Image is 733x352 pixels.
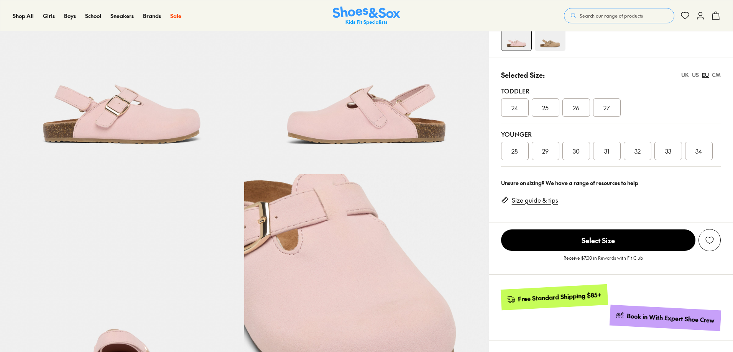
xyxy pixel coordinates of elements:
[580,12,643,19] span: Search our range of products
[634,146,641,156] span: 32
[542,103,549,112] span: 25
[665,146,671,156] span: 33
[333,7,400,25] a: Shoes & Sox
[604,146,609,156] span: 31
[702,71,709,79] div: EU
[610,305,721,331] a: Book in With Expert Shoe Crew
[695,146,702,156] span: 34
[573,146,580,156] span: 30
[603,103,610,112] span: 27
[535,20,565,51] img: 4-561648_1
[501,86,721,95] div: Toddler
[542,146,549,156] span: 29
[501,179,721,187] div: Unsure on sizing? We have a range of resources to help
[143,12,161,20] a: Brands
[518,291,602,303] div: Free Standard Shipping $85+
[698,229,721,251] button: Add to Wishlist
[511,146,518,156] span: 28
[501,70,545,80] p: Selected Size:
[692,71,699,79] div: US
[501,129,721,139] div: Younger
[333,7,400,25] img: SNS_Logo_Responsive.svg
[512,196,558,205] a: Size guide & tips
[511,103,518,112] span: 24
[681,71,689,79] div: UK
[712,71,721,79] div: CM
[64,12,76,20] a: Boys
[564,254,643,268] p: Receive $7.00 in Rewards with Fit Club
[564,8,674,23] button: Search our range of products
[13,12,34,20] a: Shop All
[627,312,715,325] div: Book in With Expert Shoe Crew
[170,12,181,20] a: Sale
[573,103,579,112] span: 26
[85,12,101,20] a: School
[110,12,134,20] a: Sneakers
[43,12,55,20] a: Girls
[500,284,608,310] a: Free Standard Shipping $85+
[501,229,695,251] span: Select Size
[501,21,531,51] img: 4-561644_1
[501,229,695,251] button: Select Size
